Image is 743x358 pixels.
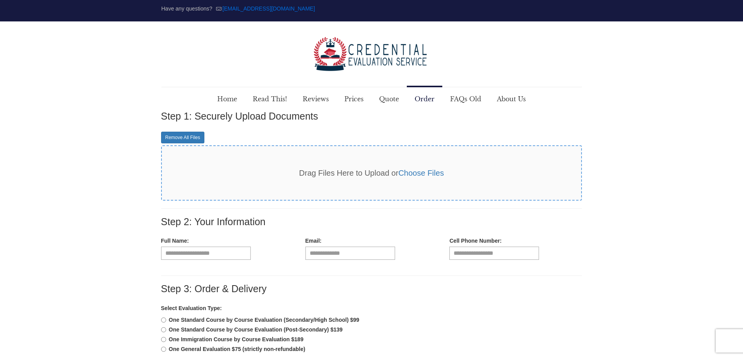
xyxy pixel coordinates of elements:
[222,5,315,12] a: mail
[161,132,204,143] a: Remove All Files
[398,169,444,177] a: Choose Files
[161,217,266,227] label: Step 2: Your Information
[209,87,534,111] nav: Main menu
[161,111,318,122] label: Step 1: Securely Upload Documents
[299,169,444,177] span: Drag Files Here to Upload or
[169,317,360,323] b: One Standard Course by Course Evaluation (Secondary/High School) $99
[449,237,502,245] label: Cell Phone Number:
[337,87,371,111] a: Prices
[169,326,343,333] b: One Standard Course by Course Evaluation (Post-Secondary) $139
[169,346,305,352] b: One General Evaluation $75 (strictly non-refundable)
[161,337,166,342] input: One Immigration Course by Course Evaluation $189
[407,87,442,111] a: Order
[169,336,303,342] b: One Immigration Course by Course Evaluation $189
[161,347,166,352] input: One General Evaluation $75 (strictly non-refundable)
[161,317,166,323] input: One Standard Course by Course Evaluation (Secondary/High School) $99
[161,237,189,245] label: Full Name:
[313,21,430,87] a: Credential Evaluation Service
[305,237,322,245] label: Email:
[295,87,337,111] a: Reviews
[209,87,245,111] a: Home
[245,87,295,111] a: Read This!
[442,87,489,111] a: FAQs Old
[313,37,430,71] img: logo-color
[371,87,407,111] a: Quote
[161,305,222,311] b: Select Evaluation Type:
[161,284,267,295] label: Step 3: Order & Delivery
[161,327,166,332] input: One Standard Course by Course Evaluation (Post-Secondary) $139
[489,87,534,111] a: About Us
